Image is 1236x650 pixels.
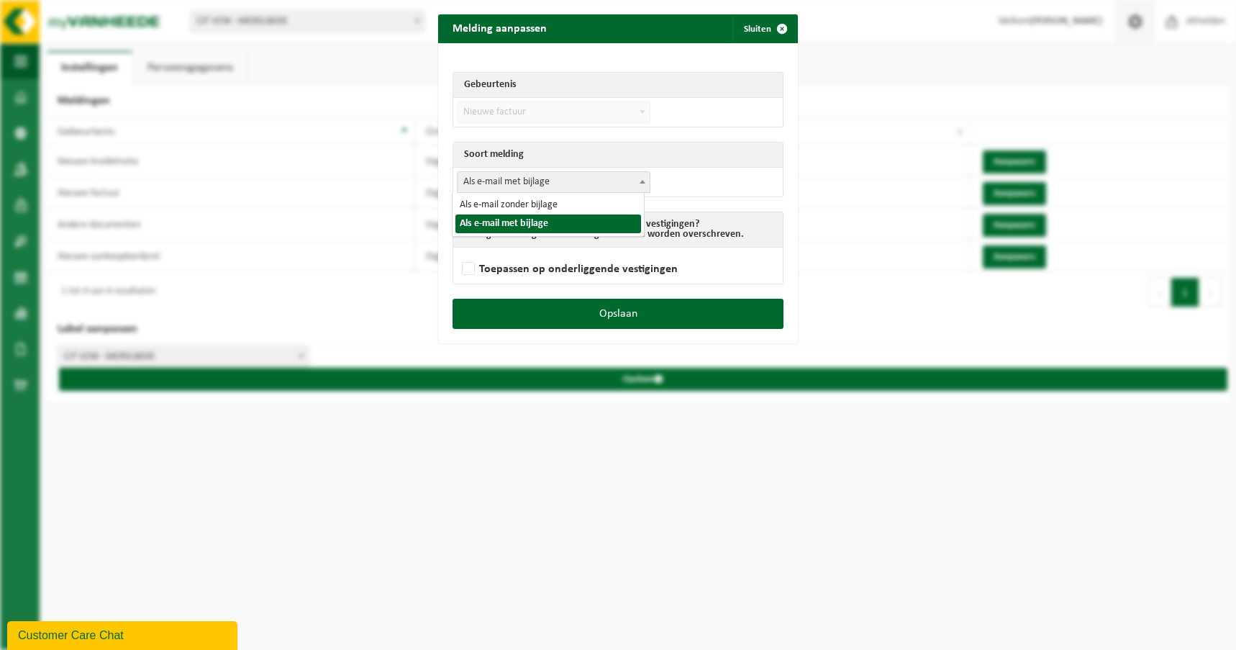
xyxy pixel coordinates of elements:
[455,215,642,233] li: Als e-mail met bijlage
[459,258,678,280] label: Toepassen op onderliggende vestigingen
[453,299,783,329] button: Opslaan
[732,14,796,43] button: Sluiten
[455,196,642,215] li: Als e-mail zonder bijlage
[458,172,650,192] span: Als e-mail met bijlage
[458,102,650,122] span: Nieuwe factuur
[457,101,650,123] span: Nieuwe factuur
[438,14,561,42] h2: Melding aanpassen
[453,73,783,98] th: Gebeurtenis
[7,618,240,650] iframe: chat widget
[457,171,650,193] span: Als e-mail met bijlage
[453,143,783,168] th: Soort melding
